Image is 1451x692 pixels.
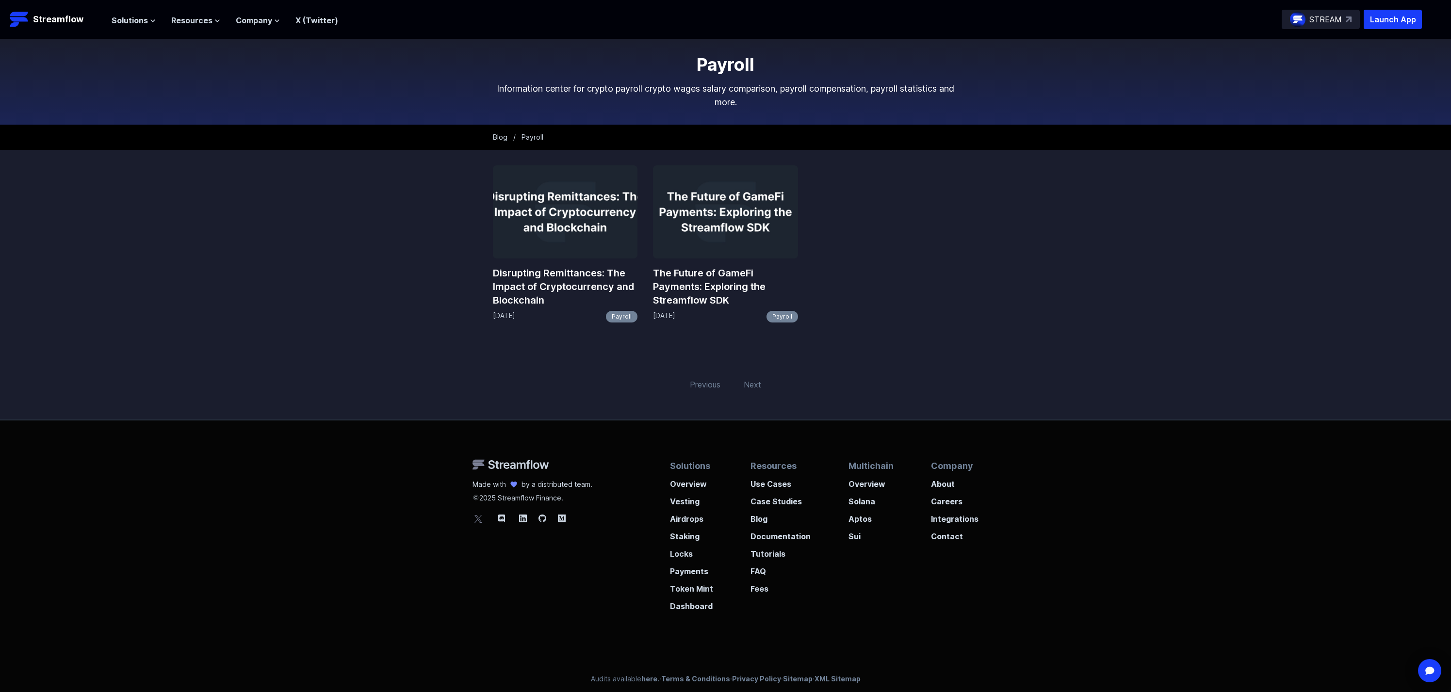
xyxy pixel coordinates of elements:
[738,373,767,396] span: Next
[670,472,713,490] a: Overview
[473,459,549,470] img: Streamflow Logo
[750,507,811,525] a: Blog
[670,507,713,525] a: Airdrops
[670,595,713,612] a: Dashboard
[750,472,811,490] a: Use Cases
[732,675,781,683] a: Privacy Policy
[750,525,811,542] a: Documentation
[653,311,675,322] p: [DATE]
[641,675,659,683] a: here.
[10,10,29,29] img: Streamflow Logo
[493,55,959,74] h1: Payroll
[750,577,811,595] a: Fees
[1346,16,1352,22] img: top-right-arrow.svg
[171,15,220,26] button: Resources
[1309,14,1342,25] p: STREAM
[848,507,894,525] a: Aptos
[171,15,212,26] span: Resources
[815,675,861,683] a: XML Sitemap
[493,82,959,109] p: Information center for crypto payroll crypto wages salary comparison, payroll compensation, payro...
[10,10,102,29] a: Streamflow
[522,133,543,141] span: Payroll
[684,373,726,396] span: Previous
[473,480,506,489] p: Made with
[670,459,713,472] p: Solutions
[931,507,978,525] a: Integrations
[1364,10,1422,29] button: Launch App
[493,133,507,141] a: Blog
[750,490,811,507] a: Case Studies
[1290,12,1305,27] img: streamflow-logo-circle.png
[670,542,713,560] a: Locks
[112,15,148,26] span: Solutions
[606,311,637,322] a: Payroll
[513,133,516,141] span: /
[931,490,978,507] a: Careers
[750,459,811,472] p: Resources
[661,675,730,683] a: Terms & Conditions
[670,560,713,577] a: Payments
[33,13,83,26] p: Streamflow
[931,472,978,490] a: About
[670,577,713,595] a: Token Mint
[653,165,798,258] img: The Future of GameFi Payments: Exploring the Streamflow SDK
[295,16,338,25] a: X (Twitter)
[1418,659,1441,682] div: Open Intercom Messenger
[493,311,515,322] p: [DATE]
[848,472,894,490] a: Overview
[653,266,798,307] a: The Future of GameFi Payments: Exploring the Streamflow SDK
[670,525,713,542] a: Staking
[493,165,638,258] img: Disrupting Remittances: The Impact of Cryptocurrency and Blockchain
[522,480,592,489] p: by a distributed team.
[750,542,811,560] a: Tutorials
[670,490,713,507] a: Vesting
[848,525,894,542] a: Sui
[112,15,156,26] button: Solutions
[848,490,894,507] a: Solana
[1282,10,1360,29] a: STREAM
[473,489,592,503] p: 2025 Streamflow Finance.
[783,675,813,683] a: Sitemap
[848,459,894,472] p: Multichain
[493,266,638,307] a: Disrupting Remittances: The Impact of Cryptocurrency and Blockchain
[236,15,280,26] button: Company
[931,459,978,472] p: Company
[750,560,811,577] a: FAQ
[931,525,978,542] a: Contact
[591,674,861,684] p: Audits available · · · ·
[236,15,272,26] span: Company
[766,311,798,322] a: Payroll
